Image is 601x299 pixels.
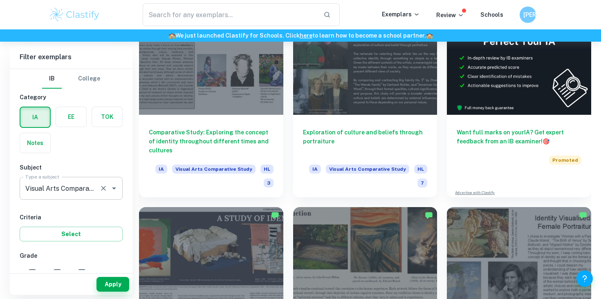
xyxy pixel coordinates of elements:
[149,128,274,155] h6: Comparative Study: Exploring the concept of identity throughout different times and cultures
[293,7,437,197] a: Exploration of culture and beliefs through portraitureIAVisual Arts Comparative StudyHL7
[447,7,591,115] img: Thumbnail
[382,10,420,19] p: Exemplars
[417,179,427,187] span: 7
[172,165,256,174] span: Visual Arts Comparative Study
[520,7,536,23] button: [PERSON_NAME]
[480,11,503,18] a: Schools
[300,32,312,39] a: here
[309,165,321,174] span: IA
[326,165,409,174] span: Visual Arts Comparative Study
[20,163,123,172] h6: Subject
[20,213,123,222] h6: Criteria
[543,138,549,145] span: 🎯
[78,69,100,89] button: College
[549,156,581,165] span: Promoted
[10,46,132,69] h6: Filter exemplars
[20,251,123,260] h6: Grade
[108,183,120,194] button: Open
[143,3,317,26] input: Search for any exemplars...
[20,227,123,241] button: Select
[576,270,593,287] button: Help and Feedback
[20,93,123,102] h6: Category
[155,165,167,174] span: IA
[90,268,94,277] span: 5
[425,211,433,219] img: Marked
[40,268,44,277] span: 7
[455,190,495,196] a: Advertise with Clastify
[447,7,591,197] a: Want full marks on yourIA? Get expert feedback from an IB examiner!PromotedAdvertise with Clastify
[20,107,50,127] button: IA
[457,128,581,146] h6: Want full marks on your IA ? Get expert feedback from an IB examiner!
[25,173,59,180] label: Type a subject
[260,165,274,174] span: HL
[96,277,129,292] button: Apply
[436,11,464,20] p: Review
[98,183,109,194] button: Clear
[92,107,122,127] button: TOK
[20,133,50,153] button: Notes
[303,128,428,155] h6: Exploration of culture and beliefs through portraiture
[2,31,599,40] h6: We just launched Clastify for Schools. Click to learn how to become a school partner.
[523,10,533,19] h6: [PERSON_NAME]
[49,7,101,23] img: Clastify logo
[426,32,433,39] span: 🏫
[65,268,69,277] span: 6
[56,107,86,127] button: EE
[42,69,100,89] div: Filter type choice
[414,165,427,174] span: HL
[579,211,587,219] img: Marked
[42,69,62,89] button: IB
[139,7,283,197] a: Comparative Study: Exploring the concept of identity throughout different times and culturesIAVis...
[264,179,274,187] span: 3
[271,211,279,219] img: Marked
[168,32,175,39] span: 🏫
